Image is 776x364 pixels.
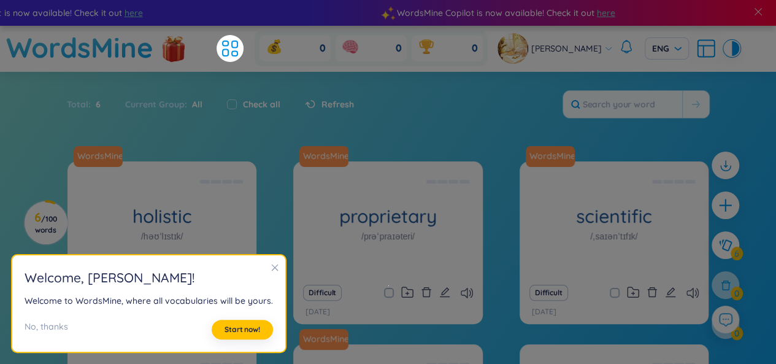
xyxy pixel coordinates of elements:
[526,146,580,167] a: WordsMine
[6,26,153,69] a: WordsMine
[141,230,183,243] h1: /həʊˈlɪstɪk/
[91,98,101,111] span: 6
[74,146,128,167] a: WordsMine
[305,306,330,318] p: [DATE]
[225,325,260,335] span: Start now!
[113,91,215,117] div: Current Group :
[320,42,326,55] span: 0
[718,198,733,213] span: plus
[298,333,350,345] a: WordsMine
[647,284,658,301] button: delete
[361,230,415,243] h1: /prəˈpraɪəteri/
[298,150,350,162] a: WordsMine
[524,150,576,162] a: WordsMine
[293,206,482,227] h1: proprietary
[421,287,432,298] span: delete
[321,98,354,111] span: Refresh
[497,33,528,64] img: avatar
[531,42,602,55] span: [PERSON_NAME]
[32,212,60,234] h3: 6
[439,287,450,298] span: edit
[299,146,353,167] a: WordsMine
[125,6,143,20] span: here
[299,329,353,350] a: WordsMine
[590,230,637,243] h1: /ˌsaɪənˈtɪfɪk/
[25,268,273,288] h2: Welcome , [PERSON_NAME] !
[187,99,202,110] span: All
[665,287,676,298] span: edit
[563,91,682,118] input: Search your word
[532,306,556,318] p: [DATE]
[652,42,682,55] span: ENG
[67,206,256,227] h1: holistic
[243,98,280,111] label: Check all
[212,320,273,339] button: Start now!
[396,42,402,55] span: 0
[67,91,113,117] div: Total :
[35,214,57,234] span: / 100 words
[597,6,615,20] span: here
[497,33,531,64] a: avatar
[25,320,68,339] div: No, thanks
[647,287,658,298] span: delete
[421,284,432,301] button: delete
[161,29,186,66] img: flashSalesIcon.a7f4f837.png
[303,285,342,301] button: Difficult
[72,150,124,162] a: WordsMine
[439,284,450,301] button: edit
[529,285,568,301] button: Difficult
[665,284,676,301] button: edit
[271,263,279,272] span: close
[472,42,478,55] span: 0
[25,294,273,308] div: Welcome to WordsMine, where all vocabularies will be yours.
[520,206,709,227] h1: scientific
